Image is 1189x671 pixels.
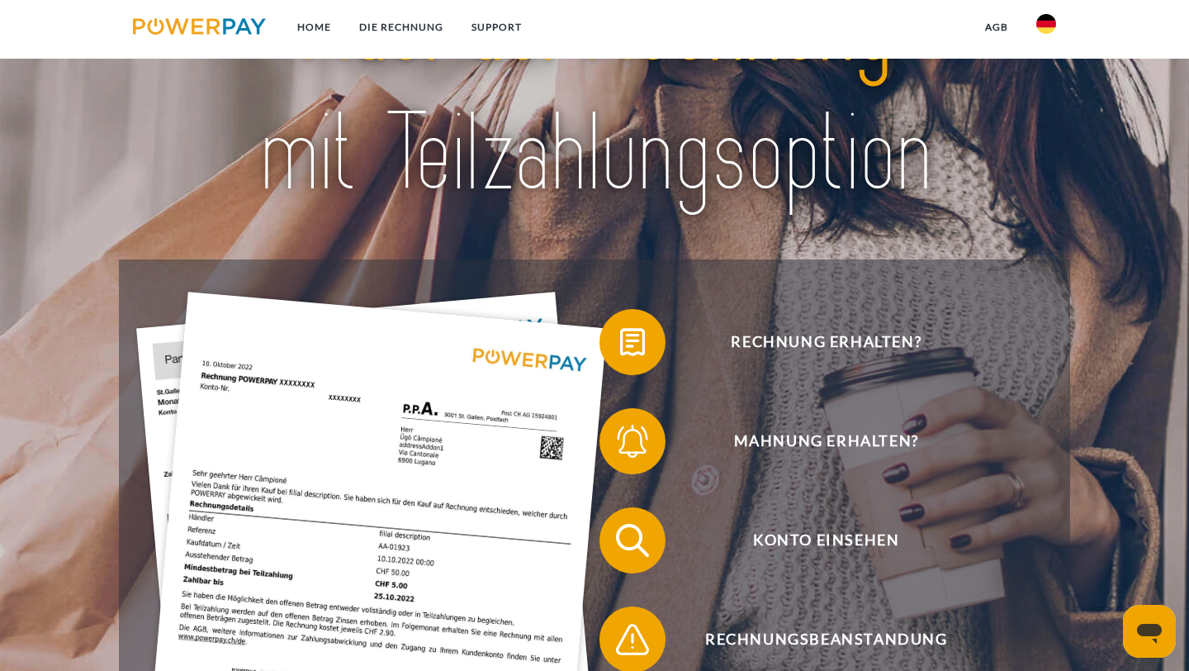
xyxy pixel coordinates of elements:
[345,12,457,42] a: DIE RECHNUNG
[624,507,1029,573] span: Konto einsehen
[599,309,1029,375] button: Rechnung erhalten?
[612,619,653,660] img: qb_warning.svg
[457,12,536,42] a: SUPPORT
[612,421,653,462] img: qb_bell.svg
[624,309,1029,375] span: Rechnung erhalten?
[599,507,1029,573] button: Konto einsehen
[624,408,1029,474] span: Mahnung erhalten?
[971,12,1022,42] a: agb
[1123,605,1176,658] iframe: Schaltfläche zum Öffnen des Messaging-Fensters
[612,520,653,561] img: qb_search.svg
[283,12,345,42] a: Home
[599,408,1029,474] button: Mahnung erhalten?
[1036,14,1056,34] img: de
[133,18,266,35] img: logo-powerpay.svg
[612,321,653,363] img: qb_bill.svg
